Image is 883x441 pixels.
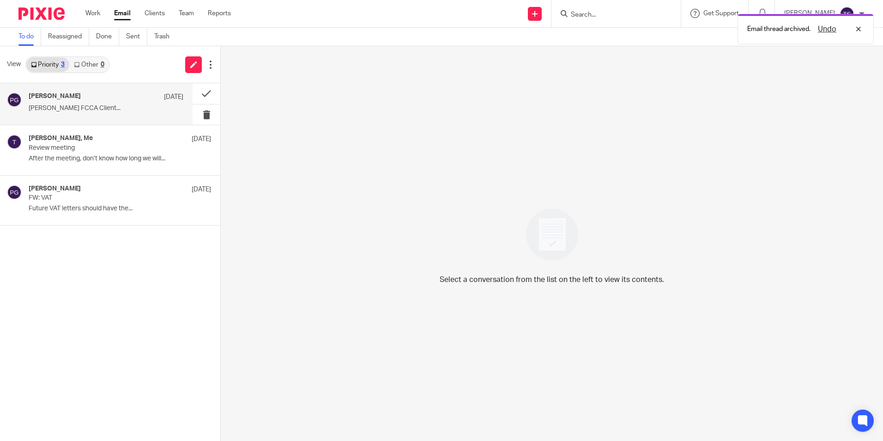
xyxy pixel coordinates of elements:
[126,28,147,46] a: Sent
[69,57,109,72] a: Other0
[29,104,183,112] p: [PERSON_NAME] FCCA Client...
[7,135,22,149] img: svg%3E
[18,7,65,20] img: Pixie
[29,155,211,163] p: After the meeting, don’t know how long we will...
[29,144,175,152] p: Review meeting
[85,9,100,18] a: Work
[520,202,584,267] img: image
[114,9,131,18] a: Email
[96,28,119,46] a: Done
[61,61,65,68] div: 3
[192,185,211,194] p: [DATE]
[164,92,183,102] p: [DATE]
[192,135,211,144] p: [DATE]
[29,205,211,213] p: Future VAT letters should have the...
[101,61,104,68] div: 0
[747,24,810,34] p: Email thread archived.
[48,28,89,46] a: Reassigned
[440,274,664,285] p: Select a conversation from the list on the left to view its contents.
[154,28,176,46] a: Trash
[7,92,22,107] img: svg%3E
[29,92,81,100] h4: [PERSON_NAME]
[29,135,93,142] h4: [PERSON_NAME], Me
[26,57,69,72] a: Priority3
[840,6,854,21] img: svg%3E
[208,9,231,18] a: Reports
[815,24,839,35] button: Undo
[7,185,22,200] img: svg%3E
[18,28,41,46] a: To do
[145,9,165,18] a: Clients
[29,185,81,193] h4: [PERSON_NAME]
[179,9,194,18] a: Team
[29,194,175,202] p: FW: VAT
[7,60,21,69] span: View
